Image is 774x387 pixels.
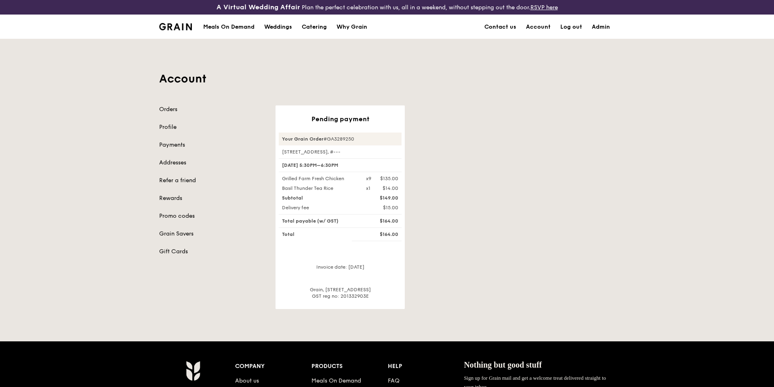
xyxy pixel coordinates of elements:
span: Nothing but good stuff [464,360,542,369]
div: #GA3289250 [279,133,402,145]
a: Why Grain [332,15,372,39]
a: Addresses [159,159,266,167]
a: Payments [159,141,266,149]
div: $15.00 [361,204,403,211]
div: $149.00 [361,195,403,201]
span: Total payable (w/ GST) [282,218,339,224]
div: [STREET_ADDRESS], #--- [279,149,402,155]
div: Company [235,361,311,372]
div: Weddings [264,15,292,39]
a: Log out [555,15,587,39]
div: Help [388,361,464,372]
div: x1 [366,185,370,191]
a: GrainGrain [159,14,192,38]
div: Subtotal [277,195,361,201]
a: Gift Cards [159,248,266,256]
a: Weddings [259,15,297,39]
div: $164.00 [361,218,403,224]
div: Meals On Demand [203,15,254,39]
div: [DATE] 5:30PM–6:30PM [279,158,402,172]
div: Basil Thunder Tea Rice [277,185,361,191]
div: Pending payment [279,115,402,123]
div: Products [311,361,388,372]
div: Why Grain [337,15,367,39]
a: Refer a friend [159,177,266,185]
div: Total [277,231,361,238]
div: Invoice date: [DATE] [279,264,402,277]
div: x9 [366,175,371,182]
div: $14.00 [383,185,398,191]
a: FAQ [388,377,400,384]
div: Catering [302,15,327,39]
strong: Your Grain Order [282,136,324,142]
img: Grain [186,361,200,381]
div: Delivery fee [277,204,361,211]
a: Profile [159,123,266,131]
a: Promo codes [159,212,266,220]
h3: A Virtual Wedding Affair [217,3,300,11]
a: Grain Savers [159,230,266,238]
img: Grain [159,23,192,30]
a: RSVP here [530,4,558,11]
a: Orders [159,105,266,114]
h1: Account [159,72,615,86]
a: Catering [297,15,332,39]
div: Grain, [STREET_ADDRESS] GST reg no: 201332903E [279,286,402,299]
a: About us [235,377,259,384]
div: Plan the perfect celebration with us, all in a weekend, without stepping out the door. [154,3,620,11]
a: Meals On Demand [311,377,361,384]
a: Contact us [480,15,521,39]
a: Account [521,15,555,39]
a: Rewards [159,194,266,202]
div: $135.00 [380,175,398,182]
div: $164.00 [361,231,403,238]
a: Admin [587,15,615,39]
div: Grilled Farm Fresh Chicken [277,175,361,182]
